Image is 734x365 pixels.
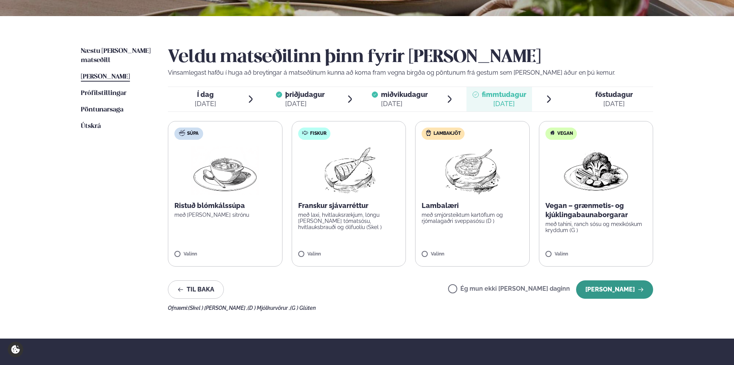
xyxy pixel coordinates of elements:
a: Cookie settings [8,342,23,357]
p: með laxi, hvítlauksrækjum, löngu [PERSON_NAME] tómatsósu, hvítlauksbrauði og ólífuolíu (Skel ) [298,212,400,230]
div: [DATE] [482,99,526,108]
span: Prófílstillingar [81,90,126,97]
div: [DATE] [195,99,216,108]
img: fish.svg [302,130,308,136]
p: með smjörsteiktum kartöflum og rjómalagaðri sveppasósu (D ) [422,212,523,224]
button: [PERSON_NAME] [576,280,653,299]
a: Pöntunarsaga [81,105,123,115]
img: Vegan.svg [549,130,555,136]
p: Franskur sjávarréttur [298,201,400,210]
span: (D ) Mjólkurvörur , [248,305,290,311]
span: miðvikudagur [381,90,428,98]
div: [DATE] [285,99,325,108]
span: Næstu [PERSON_NAME] matseðill [81,48,151,64]
p: Lambalæri [422,201,523,210]
p: Vegan – grænmetis- og kjúklingabaunaborgarar [545,201,647,219]
span: Lambakjöt [434,131,461,137]
img: Fish.png [315,146,383,195]
p: með tahini, ranch sósu og mexíkóskum kryddum (G ) [545,221,647,233]
img: soup.svg [179,130,185,136]
button: Til baka [168,280,224,299]
a: Næstu [PERSON_NAME] matseðill [81,47,153,65]
img: Vegan.png [562,146,630,195]
span: (Skel ) [PERSON_NAME] , [188,305,248,311]
span: Fiskur [310,131,327,137]
img: Lamb-Meat.png [438,146,506,195]
p: Ristuð blómkálssúpa [174,201,276,210]
img: Soup.png [191,146,259,195]
h2: Veldu matseðilinn þinn fyrir [PERSON_NAME] [168,47,653,68]
a: Prófílstillingar [81,89,126,98]
img: Lamb.svg [425,130,432,136]
a: [PERSON_NAME] [81,72,130,82]
span: Í dag [195,90,216,99]
p: með [PERSON_NAME] sítrónu [174,212,276,218]
div: [DATE] [595,99,633,108]
span: fimmtudagur [482,90,526,98]
span: Vegan [557,131,573,137]
span: [PERSON_NAME] [81,74,130,80]
span: Pöntunarsaga [81,106,123,113]
span: þriðjudagur [285,90,325,98]
div: Ofnæmi: [168,305,653,311]
span: Súpa [187,131,199,137]
span: Útskrá [81,123,101,129]
p: Vinsamlegast hafðu í huga að breytingar á matseðlinum kunna að koma fram vegna birgða og pöntunum... [168,68,653,77]
div: [DATE] [381,99,428,108]
span: (G ) Glúten [290,305,316,311]
span: föstudagur [595,90,633,98]
a: Útskrá [81,122,101,131]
